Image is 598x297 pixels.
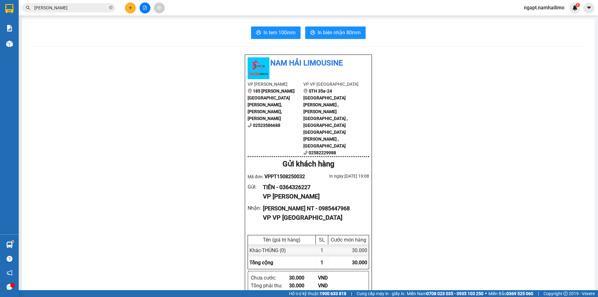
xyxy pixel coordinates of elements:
[251,274,289,282] div: Chưa cước :
[248,81,303,88] li: VP [PERSON_NAME]
[318,29,361,36] span: In biên nhận 80mm
[289,274,318,282] div: 30.000
[357,290,405,297] span: Cung cấp máy in - giấy in:
[251,282,289,290] div: Tổng phải thu :
[426,291,483,296] strong: 0708 023 035 - 0935 103 250
[109,6,113,9] span: close-circle
[572,5,578,11] img: icon-new-feature
[309,150,336,155] b: 02582229988
[248,183,263,191] div: Gửi :
[248,204,263,212] div: Nhận :
[318,274,347,282] div: VND
[248,173,308,180] div: Mã đơn:
[249,260,273,266] span: Tổng cộng
[248,89,252,93] span: environment
[485,292,487,295] span: ⚪️
[488,290,533,297] span: Miền Bắc
[248,57,369,69] li: Nam Hải Limousine
[583,2,594,13] button: caret-down
[6,41,13,47] img: warehouse-icon
[249,247,286,253] span: Khác - THÙNG (0)
[140,2,150,13] button: file-add
[248,89,295,121] b: 185 [PERSON_NAME][GEOGRAPHIC_DATA][PERSON_NAME], [PERSON_NAME], [PERSON_NAME]
[506,291,533,296] strong: 0369 525 060
[317,237,326,243] div: SL
[303,81,359,88] li: VP VP [GEOGRAPHIC_DATA]
[351,290,352,297] span: |
[128,6,133,10] span: plus
[407,290,483,297] span: Miền Nam
[249,237,314,243] div: Tên (giá trị hàng)
[289,290,346,297] span: Hỗ trợ kỹ thuật:
[310,30,315,36] span: printer
[5,4,13,13] img: logo-vxr
[330,237,367,243] div: Cước món hàng
[6,25,13,31] img: solution-icon
[26,6,30,10] span: search
[538,290,539,297] span: |
[256,30,261,36] span: printer
[316,244,328,256] div: 1
[303,151,308,155] span: phone
[12,241,14,242] sup: 1
[143,6,147,10] span: file-add
[248,57,269,79] img: logo.jpg
[7,256,12,262] span: question-circle
[248,158,369,170] div: Gửi khách hàng
[305,26,366,39] button: printerIn biên nhận 80mm
[263,204,364,213] div: [PERSON_NAME] NT - 0985447968
[263,29,296,36] span: In tem 100mm
[125,2,136,13] button: plus
[157,6,161,10] span: aim
[563,291,568,296] span: copyright
[586,5,592,11] span: caret-down
[34,4,108,11] input: Tìm tên, số ĐT hoặc mã đơn
[289,282,318,290] div: 30.000
[248,123,252,127] span: phone
[251,26,301,39] button: printerIn tem 100mm
[7,270,12,276] span: notification
[264,174,305,180] span: VPPT1508250032
[576,3,580,7] sup: 1
[577,3,579,7] span: 1
[109,5,113,11] span: close-circle
[519,4,569,12] span: ngapt.namhailimo
[352,260,367,266] span: 30.000
[263,192,364,201] div: VP [PERSON_NAME]
[318,282,347,290] div: VND
[7,284,12,290] span: message
[263,213,364,223] div: VP VP [GEOGRAPHIC_DATA]
[320,260,323,266] span: 1
[154,2,165,13] button: aim
[308,173,369,180] div: In ngày: [DATE] 19:08
[253,123,280,128] b: 02523586688
[303,89,348,148] b: STH 35a-24 [GEOGRAPHIC_DATA][PERSON_NAME] , [PERSON_NAME][GEOGRAPHIC_DATA] , [GEOGRAPHIC_DATA] [G...
[320,291,346,296] strong: 1900 633 818
[303,89,308,93] span: environment
[263,183,364,192] div: TIÊN - 0364326227
[6,242,13,248] img: warehouse-icon
[328,244,369,256] div: 30.000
